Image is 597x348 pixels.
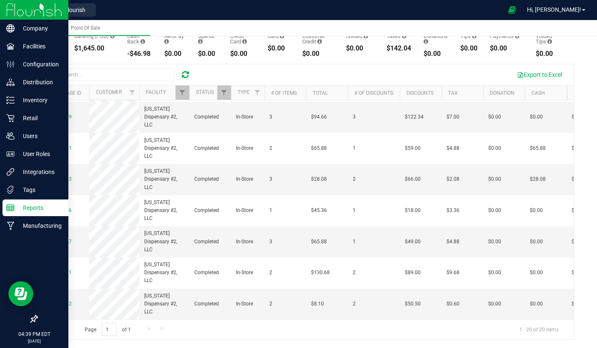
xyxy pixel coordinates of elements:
span: $0.00 [488,113,501,121]
span: Completed [194,207,219,214]
iframe: Resource center [8,281,33,306]
div: $0.00 [164,50,186,57]
span: 2 [353,300,356,308]
a: Discounts [406,90,434,96]
span: In-Store [236,175,253,183]
div: $0.00 [490,45,523,52]
span: $28.08 [311,175,327,183]
div: $0.00 [268,45,290,52]
input: 1 [102,323,117,336]
span: 2 [269,144,272,152]
p: Company [15,23,65,33]
p: Users [15,131,65,141]
div: Total AeroPay [164,28,186,44]
span: $0.00 [488,238,501,246]
a: Status [196,89,214,95]
span: [US_STATE] Dispensary #2, LLC [144,136,184,161]
div: $0.00 [424,50,448,57]
span: $0.00 [572,113,584,121]
div: $0.00 [460,45,477,52]
span: Completed [194,300,219,308]
inline-svg: Configuration [6,60,15,68]
span: $0.00 [488,144,501,152]
i: Sum of the successful, non-voided AeroPay payment transactions for all purchases in the date range. [164,39,169,44]
div: $0.00 [536,50,562,57]
p: Tags [15,185,65,195]
i: Sum of the successful, non-voided Spendr payment transactions for all purchases in the date range. [198,39,203,44]
span: $0.00 [530,113,543,121]
span: Hi, [PERSON_NAME]! [527,6,581,13]
span: Completed [194,269,219,277]
inline-svg: Inventory [6,96,15,104]
span: [US_STATE] Dispensary #2, LLC [144,199,184,223]
div: Total Taxes [386,28,411,39]
div: $1,645.00 [74,45,115,52]
span: Completed [194,144,219,152]
span: 1 [269,207,272,214]
div: $0.00 [230,50,255,57]
span: $0.00 [488,300,501,308]
span: $89.00 [405,269,421,277]
span: $65.88 [311,238,327,246]
a: Facility [146,89,166,95]
inline-svg: Company [6,24,15,33]
span: [US_STATE] Dispensary #2, LLC [144,261,184,285]
span: $0.00 [572,207,584,214]
inline-svg: Retail [6,114,15,122]
div: Total Gift Card [268,28,290,39]
i: Sum of all round-up-to-next-dollar total price adjustments for all purchases in the date range. [424,39,428,44]
div: Total Tips [460,28,477,39]
span: $0.00 [530,300,543,308]
div: Total Voided Payments [490,28,523,39]
div: Total Voided Tips [536,28,562,44]
div: $0.00 [302,50,334,57]
span: 1 [353,144,356,152]
p: Configuration [15,59,65,69]
input: Search... [50,68,175,81]
i: Sum of the cash-back amounts from rounded-up electronic payments for all purchases in the date ra... [140,39,145,44]
span: $66.00 [405,175,421,183]
span: In-Store [236,238,253,246]
span: $9.68 [446,269,459,277]
a: # of Discounts [354,90,393,96]
span: Open Ecommerce Menu [503,2,522,18]
p: Integrations [15,167,65,177]
span: $0.00 [572,300,584,308]
span: $50.50 [405,300,421,308]
inline-svg: Users [6,132,15,140]
inline-svg: Integrations [6,168,15,176]
span: $4.88 [446,144,459,152]
span: [US_STATE] Dispensary #2, LLC [144,292,184,316]
span: $122.34 [405,113,424,121]
inline-svg: Distribution [6,78,15,86]
span: $28.08 [530,175,546,183]
span: [US_STATE] Dispensary #2, LLC [144,105,184,129]
a: Total [313,90,328,96]
span: $130.68 [311,269,330,277]
span: $65.88 [530,144,546,152]
a: # of Items [271,90,297,96]
span: 3 [269,113,272,121]
span: In-Store [236,144,253,152]
p: 04:39 PM EDT [4,330,65,338]
span: In-Store [236,207,253,214]
span: $3.36 [446,207,459,214]
a: Filter [217,86,231,100]
inline-svg: Reports [6,204,15,212]
span: 3 [269,175,272,183]
span: [US_STATE] Dispensary #2, LLC [144,229,184,254]
span: In-Store [236,269,253,277]
span: $0.00 [530,238,543,246]
span: $0.00 [488,207,501,214]
i: Sum of all tip amounts from voided payment transactions for all purchases in the date range. [547,39,552,44]
span: $7.00 [446,113,459,121]
span: $4.88 [446,238,459,246]
span: $2.08 [446,175,459,183]
p: [DATE] [4,338,65,344]
span: $0.00 [572,269,584,277]
p: Reports [15,203,65,213]
div: Total Credit Card [230,28,255,44]
span: 1 - 20 of 20 items [513,323,565,335]
div: Total Spendr [198,28,218,44]
div: Total Point of Banking (POB) [74,28,115,39]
